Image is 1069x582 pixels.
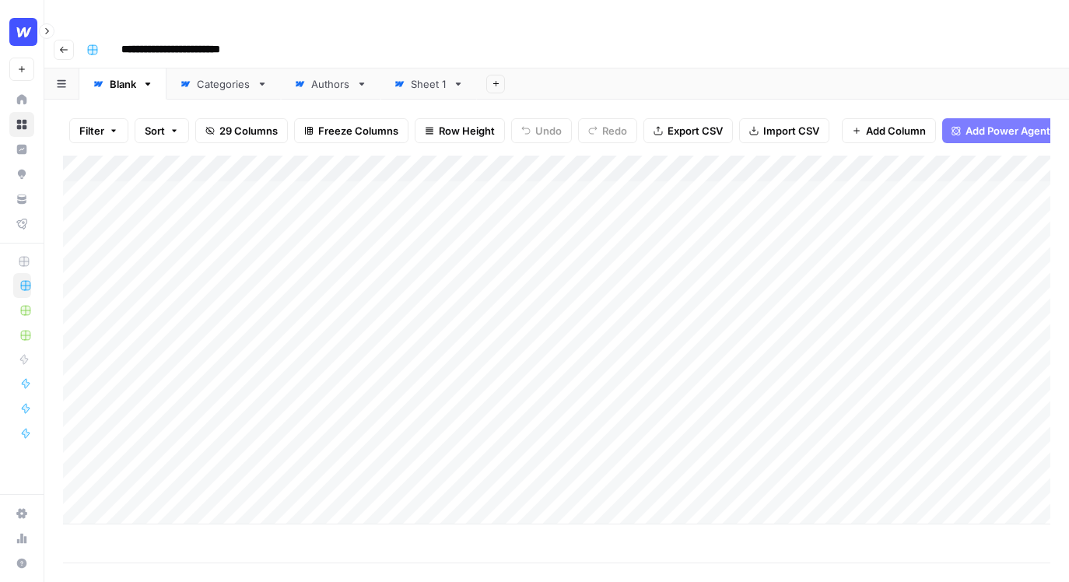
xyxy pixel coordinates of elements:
span: Export CSV [668,123,723,138]
button: Sort [135,118,189,143]
span: Undo [535,123,562,138]
a: Flightpath [9,212,34,237]
a: Home [9,87,34,112]
a: Your Data [9,187,34,212]
button: Filter [69,118,128,143]
span: Sort [145,123,165,138]
a: Browse [9,112,34,137]
div: Authors [311,76,350,92]
button: Export CSV [643,118,733,143]
span: Import CSV [763,123,819,138]
div: Sheet 1 [411,76,447,92]
a: Categories [166,68,281,100]
button: 29 Columns [195,118,288,143]
span: Filter [79,123,104,138]
div: Blank [110,76,136,92]
button: Workspace: Webflow [9,12,34,51]
a: Settings [9,501,34,526]
button: Redo [578,118,637,143]
span: Row Height [439,123,495,138]
button: Import CSV [739,118,829,143]
button: Undo [511,118,572,143]
span: 29 Columns [219,123,278,138]
a: Opportunities [9,162,34,187]
button: Freeze Columns [294,118,408,143]
img: Webflow Logo [9,18,37,46]
a: Sheet 1 [380,68,477,100]
span: Add Column [866,123,926,138]
button: Help + Support [9,551,34,576]
a: Authors [281,68,380,100]
a: Insights [9,137,34,162]
span: Redo [602,123,627,138]
span: Add Power Agent [966,123,1050,138]
span: Freeze Columns [318,123,398,138]
button: Row Height [415,118,505,143]
a: Blank [79,68,166,100]
div: Categories [197,76,251,92]
button: Add Column [842,118,936,143]
button: Add Power Agent [942,118,1060,143]
a: Usage [9,526,34,551]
